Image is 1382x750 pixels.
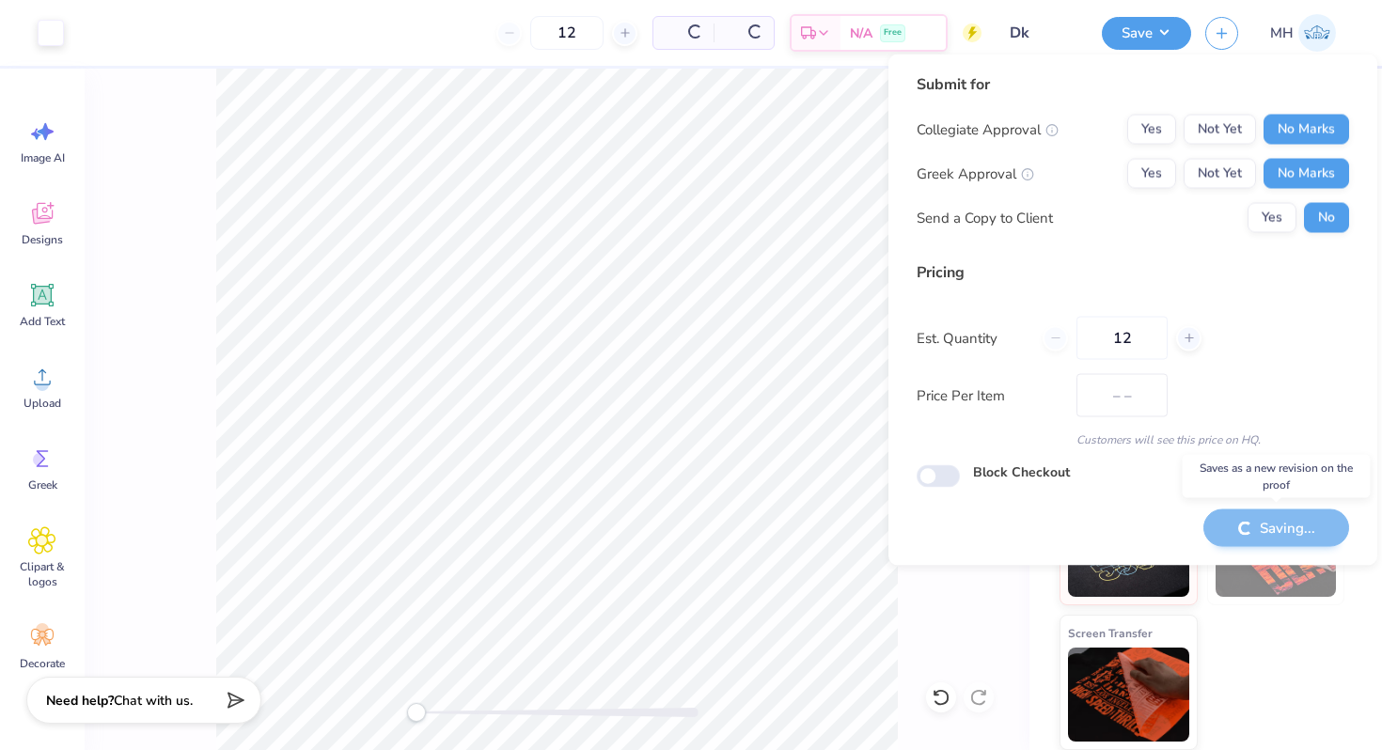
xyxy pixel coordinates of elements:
[1183,455,1371,498] div: Saves as a new revision on the proof
[1184,115,1256,145] button: Not Yet
[22,232,63,247] span: Designs
[1262,14,1344,52] a: MH
[1264,159,1349,189] button: No Marks
[917,207,1053,228] div: Send a Copy to Client
[21,150,65,165] span: Image AI
[917,118,1059,140] div: Collegiate Approval
[20,314,65,329] span: Add Text
[884,26,902,39] span: Free
[1304,203,1349,233] button: No
[407,703,426,722] div: Accessibility label
[1127,115,1176,145] button: Yes
[11,559,73,589] span: Clipart & logos
[917,327,1029,349] label: Est. Quantity
[114,692,193,710] span: Chat with us.
[1127,159,1176,189] button: Yes
[917,73,1349,96] div: Submit for
[46,692,114,710] strong: Need help?
[917,163,1034,184] div: Greek Approval
[1102,17,1191,50] button: Save
[1068,623,1153,643] span: Screen Transfer
[1270,23,1294,44] span: MH
[1248,203,1296,233] button: Yes
[28,477,57,492] span: Greek
[530,16,604,50] input: – –
[1264,115,1349,145] button: No Marks
[1068,648,1189,742] img: Screen Transfer
[1184,159,1256,189] button: Not Yet
[917,384,1062,406] label: Price Per Item
[973,462,1070,482] label: Block Checkout
[24,396,61,411] span: Upload
[917,261,1349,284] div: Pricing
[917,431,1349,448] div: Customers will see this price on HQ.
[996,14,1088,52] input: Untitled Design
[1076,317,1168,360] input: – –
[20,656,65,671] span: Decorate
[1298,14,1336,52] img: Mitra Hegde
[850,23,872,43] span: N/A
